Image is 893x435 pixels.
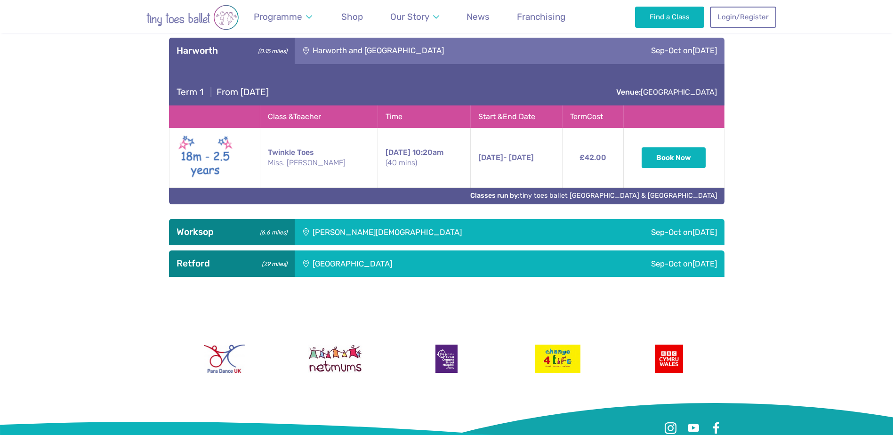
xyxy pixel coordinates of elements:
[471,105,563,128] th: Start & End Date
[386,148,410,157] span: [DATE]
[462,6,494,28] a: News
[258,258,287,268] small: (7.9 miles)
[177,87,203,97] span: Term 1
[478,153,503,162] span: [DATE]
[260,105,378,128] th: Class & Teacher
[378,105,471,128] th: Time
[562,105,623,128] th: Term Cost
[710,7,776,27] a: Login/Register
[470,192,520,200] strong: Classes run by:
[254,11,302,22] span: Programme
[341,11,363,22] span: Shop
[257,226,287,236] small: (6.6 miles)
[255,45,287,55] small: (0.15 miles)
[378,128,471,188] td: 10:20am
[517,11,565,22] span: Franchising
[616,88,641,97] strong: Venue:
[478,153,534,162] span: - [DATE]
[177,87,269,98] h4: From [DATE]
[470,192,717,200] a: Classes run by:tiny toes ballet [GEOGRAPHIC_DATA] & [GEOGRAPHIC_DATA]
[635,7,704,27] a: Find a Class
[588,219,724,245] div: Sep-Oct on
[249,6,317,28] a: Programme
[268,158,370,168] small: Miss. [PERSON_NAME]
[117,5,268,30] img: tiny toes ballet
[386,158,463,168] small: (40 mins)
[467,11,490,22] span: News
[642,147,706,168] button: Book Now
[177,226,287,238] h3: Worksop
[177,258,287,269] h3: Retford
[206,87,217,97] span: |
[513,6,570,28] a: Franchising
[260,128,378,188] td: Twinkle Toes
[386,6,443,28] a: Our Story
[337,6,368,28] a: Shop
[692,259,717,268] span: [DATE]
[204,345,244,373] img: Para Dance UK
[295,219,588,245] div: [PERSON_NAME][DEMOGRAPHIC_DATA]
[177,45,287,56] h3: Harworth
[295,250,538,277] div: [GEOGRAPHIC_DATA]
[692,227,717,237] span: [DATE]
[538,250,724,277] div: Sep-Oct on
[177,134,233,182] img: Twinkle toes New (May 2025)
[562,128,623,188] td: £42.00
[692,46,717,55] span: [DATE]
[616,88,717,97] a: Venue:[GEOGRAPHIC_DATA]
[390,11,429,22] span: Our Story
[295,38,578,64] div: Harworth and [GEOGRAPHIC_DATA]
[578,38,724,64] div: Sep-Oct on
